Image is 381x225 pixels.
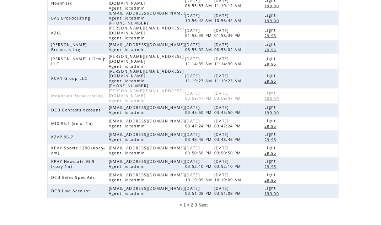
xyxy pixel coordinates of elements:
[185,146,214,156] span: [DATE] 03:50:50 PM
[185,28,214,38] span: [DATE] 01:58:39 PM
[180,203,189,208] span: < 1 >
[265,18,281,23] span: 199.00
[109,89,184,104] span: [PERSON_NAME][EMAIL_ADDRESS][DOMAIN_NAME] Agent: idtadmin
[51,76,90,81] span: RCK1 Group LLC
[109,69,184,89] span: [PERSON_NAME][EMAIL_ADDRESS][DOMAIN_NAME] Agent: idtadmin [PHONE_NUMBER]
[265,192,281,197] span: 199.00
[265,47,280,53] a: 29.95
[265,164,280,170] a: 29.95
[265,137,280,143] a: 29.95
[265,62,279,67] span: 29.95
[265,61,280,67] a: 29.95
[185,132,214,142] span: [DATE] 03:48:46 PM
[214,91,243,101] span: [DATE] 03:59:47 PM
[265,91,278,96] span: Light
[265,3,283,9] a: 199.00
[109,173,185,183] span: [EMAIL_ADDRESS][DOMAIN_NAME] Agent: idtadmin
[185,42,214,52] span: [DATE] 08:53:02 AM
[265,79,279,84] span: 29.95
[214,74,243,84] span: [DATE] 11:19:23 AM
[214,173,243,183] span: [DATE] 10:19:09 AM
[109,11,185,26] span: [EMAIL_ADDRESS][DOMAIN_NAME] Agent: idtadmin [PHONE_NUMBER]
[199,203,208,208] a: Next
[214,159,243,169] span: [DATE] 03:52:10 PM
[214,56,243,66] span: [DATE] 11:14:39 AM
[51,108,103,113] span: DCB Contests Account
[51,16,92,21] span: BAS Broadcasting
[214,119,243,129] span: [DATE] 03:47:24 PM
[265,124,279,129] span: 29.95
[51,175,97,180] span: DCB Sales Spec Ads
[265,146,278,150] span: Light
[185,74,214,84] span: [DATE] 11:19:23 AM
[214,146,243,156] span: [DATE] 03:50:50 PM
[265,138,279,143] span: 29.95
[109,146,185,156] span: [EMAIL_ADDRESS][DOMAIN_NAME] Agent: idtadmin
[265,177,280,183] a: 29.95
[265,56,278,61] span: Light
[265,4,281,9] span: 199.00
[265,132,278,137] span: Light
[51,42,87,52] span: [PERSON_NAME] Broadcasting
[109,42,185,52] span: [EMAIL_ADDRESS][DOMAIN_NAME] Agent: idtadmin
[265,105,278,110] span: Light
[265,191,283,197] a: 199.00
[265,78,280,84] a: 29.95
[185,13,214,23] span: [DATE] 10:56:42 AM
[214,42,243,52] span: [DATE] 08:53:02 AM
[51,159,95,169] span: KPAY Newstalk 93.9 (kpay-fm)
[109,186,185,196] span: [EMAIL_ADDRESS][DOMAIN_NAME] Agent: idtadmin
[265,33,280,39] a: 29.95
[51,135,75,140] span: KZAP 96.7
[185,91,214,101] span: [DATE] 03:59:47 PM
[109,159,185,169] span: [EMAIL_ADDRESS][DOMAIN_NAME] Agent: idtadmin
[265,48,279,53] span: 29.95
[185,56,214,66] span: [DATE] 11:14:39 AM
[51,121,95,126] span: MIX 95.1 (kmxi-fm)
[265,119,278,124] span: Light
[185,173,214,183] span: [DATE] 10:19:09 AM
[265,111,281,116] span: 199.00
[185,186,214,196] span: [DATE] 03:51:08 PM
[109,132,185,142] span: [EMAIL_ADDRESS][DOMAIN_NAME] Agent: idtadmin
[214,28,243,38] span: [DATE] 01:58:39 PM
[265,28,278,33] span: Light
[265,124,280,130] a: 29.95
[265,13,278,18] span: Light
[265,110,283,116] a: 199.00
[51,94,105,99] span: Mountain Broadcasting
[265,172,278,177] span: Light
[214,132,243,142] span: [DATE] 03:48:46 PM
[265,33,279,38] span: 29.95
[109,26,184,40] span: [PERSON_NAME][EMAIL_ADDRESS][DOMAIN_NAME] Agent: idtadmin
[265,73,278,78] span: Light
[265,151,279,156] span: 29.95
[51,56,106,66] span: [PERSON_NAME] 1 Group LLC
[191,203,193,208] a: 2
[265,159,278,164] span: Light
[265,150,280,157] a: 29.95
[185,119,214,129] span: [DATE] 03:47:24 PM
[109,54,184,69] span: [PERSON_NAME][EMAIL_ADDRESS][DOMAIN_NAME] Agent: idtadmin
[51,189,92,194] span: DCB Live Account
[265,178,279,183] span: 29.95
[265,42,278,47] span: Light
[51,31,63,35] span: KZIA
[265,96,283,102] a: 100.00
[109,119,185,129] span: [EMAIL_ADDRESS][DOMAIN_NAME] Agent: idtadmin
[185,159,214,169] span: [DATE] 03:52:10 PM
[214,105,243,115] span: [DATE] 03:45:50 PM
[265,18,283,24] a: 199.00
[265,165,279,170] span: 29.95
[265,97,281,101] span: 100.00
[265,186,278,191] span: Light
[109,105,185,115] span: [EMAIL_ADDRESS][DOMAIN_NAME] Agent: idtadmin
[195,203,197,208] a: 3
[185,105,214,115] span: [DATE] 03:45:50 PM
[51,1,74,6] span: Noalmark
[214,13,243,23] span: [DATE] 10:56:42 AM
[51,146,105,156] span: KPAY Sports 1290 (kpay-am)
